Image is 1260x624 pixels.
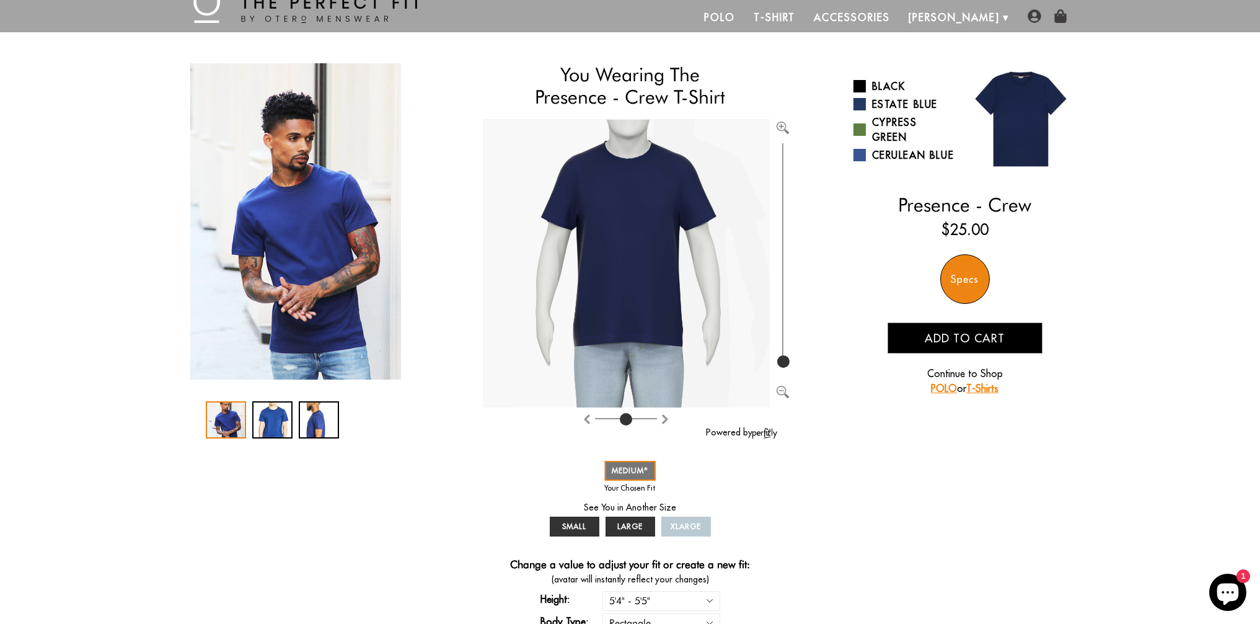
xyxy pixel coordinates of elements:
span: SMALL [562,522,586,531]
img: 013.jpg [965,63,1077,175]
div: 3 / 3 [299,401,339,439]
label: Height: [540,592,602,607]
button: Add to cart [888,323,1042,354]
a: T-Shirts [966,382,998,394]
span: LARGE [617,522,643,531]
img: Rotate clockwise [582,414,592,424]
img: IMG_2428_copy_1024x1024_2x_54a29d56-2a4d-4dd6-a028-5652b32cc0ff_340x.jpg [190,63,401,380]
div: Specs [940,254,990,304]
img: Zoom out [777,386,789,398]
a: Accessories [804,2,899,32]
button: Rotate counter clockwise [660,411,670,426]
p: Continue to Shop or [888,366,1042,396]
a: T-Shirt [744,2,804,32]
a: POLO [931,382,957,394]
span: XLARGE [671,522,701,531]
img: perfitly-logo_73ae6c82-e2e3-4a36-81b1-9e913f6ac5a1.png [752,428,777,439]
button: Rotate clockwise [582,411,592,426]
button: Zoom out [777,384,789,396]
a: Polo [695,2,744,32]
ins: $25.00 [941,218,989,241]
h4: Change a value to adjust your fit or create a new fit: [510,558,750,573]
a: [PERSON_NAME] [899,2,1009,32]
a: Powered by [706,427,777,438]
inbox-online-store-chat: Shopify online store chat [1205,574,1250,614]
img: shopping-bag-icon.png [1054,9,1067,23]
span: (avatar will instantly reflect your changes) [483,573,777,586]
img: user-account-icon.png [1028,9,1041,23]
img: Zoom in [777,122,789,134]
h1: You Wearing The Presence - Crew T-Shirt [483,63,777,109]
button: Zoom in [777,119,789,131]
a: Estate Blue [853,97,956,112]
a: Cypress Green [853,115,956,145]
a: MEDIUM [604,461,656,481]
img: Brand%2fOtero%2f20002-v2-R%2f54%2f5-M%2fAv%2f29e026ab-7dea-11ea-9f6a-0e35f21fd8c2%2fEstate+Blue%2... [483,120,770,408]
a: SMALL [550,517,599,537]
span: MEDIUM [612,466,648,475]
a: Cerulean Blue [853,148,956,163]
h2: Presence - Crew [853,194,1077,216]
img: Rotate counter clockwise [660,414,670,424]
span: Add to cart [925,331,1005,345]
a: Black [853,79,956,94]
div: 2 / 3 [252,401,293,439]
div: 1 / 3 [184,63,407,380]
a: XLARGE [661,517,711,537]
a: LARGE [606,517,655,537]
div: 1 / 3 [206,401,246,439]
